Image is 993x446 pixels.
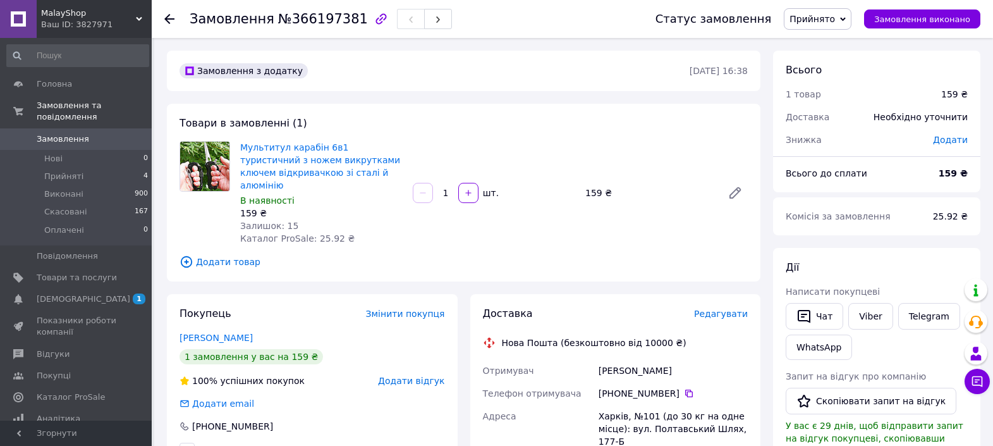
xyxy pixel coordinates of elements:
[848,303,892,330] a: Viber
[180,63,308,78] div: Замовлення з додатку
[786,135,822,145] span: Знижка
[655,13,772,25] div: Статус замовлення
[192,376,217,386] span: 100%
[366,309,445,319] span: Змінити покупця
[180,375,305,387] div: успішних покупок
[133,294,145,304] span: 1
[483,307,533,319] span: Доставка
[191,397,255,410] div: Додати email
[599,387,748,400] div: [PHONE_NUMBER]
[378,376,444,386] span: Додати відгук
[722,180,748,206] a: Редагувати
[690,66,748,76] time: [DATE] 16:38
[786,112,829,122] span: Доставка
[37,315,117,338] span: Показники роботи компанії
[135,206,148,218] span: 167
[37,294,130,305] span: [DEMOGRAPHIC_DATA]
[864,9,980,28] button: Замовлення виконано
[180,255,748,269] span: Додати товар
[37,133,89,145] span: Замовлення
[278,11,368,27] span: №366197381
[866,103,975,131] div: Необхідно уточнити
[933,135,968,145] span: Додати
[178,397,255,410] div: Додати email
[941,88,968,101] div: 159 ₴
[874,15,970,24] span: Замовлення виконано
[483,366,534,376] span: Отримувач
[143,171,148,182] span: 4
[499,337,690,349] div: Нова Пошта (безкоштовно від 10000 ₴)
[786,64,822,76] span: Всього
[37,272,117,283] span: Товари та послуги
[37,370,71,381] span: Покупці
[786,168,867,178] span: Всього до сплати
[933,211,968,221] span: 25.92 ₴
[480,187,500,199] div: шт.
[786,371,926,381] span: Запит на відгук про компанію
[786,335,852,360] a: WhatsApp
[180,333,253,343] a: [PERSON_NAME]
[191,420,274,433] div: [PHONE_NUMBER]
[164,13,174,25] div: Повернутися назад
[786,303,843,330] button: Чат
[44,189,83,200] span: Виконані
[143,225,148,236] span: 0
[44,206,87,218] span: Скасовані
[37,349,70,360] span: Відгуки
[180,307,231,319] span: Покупець
[240,195,295,206] span: В наявності
[240,221,298,231] span: Залишок: 15
[190,11,274,27] span: Замовлення
[789,14,835,24] span: Прийнято
[41,19,152,30] div: Ваш ID: 3827971
[44,153,63,164] span: Нові
[786,261,799,273] span: Дії
[37,413,80,424] span: Аналітика
[596,359,750,382] div: [PERSON_NAME]
[786,89,821,99] span: 1 товар
[240,233,355,244] span: Каталог ProSale: 25.92 ₴
[786,388,956,414] button: Скопіювати запит на відгук
[41,8,136,19] span: MalayShop
[143,153,148,164] span: 0
[180,142,229,191] img: Мультитул карабін 6в1 туристичний з ножем викрутками ключем відкривачкою зі сталі й алюмінію
[44,225,84,236] span: Оплачені
[786,287,880,297] span: Написати покупцеві
[694,309,748,319] span: Редагувати
[37,100,152,123] span: Замовлення та повідомлення
[37,392,105,403] span: Каталог ProSale
[898,303,960,330] a: Telegram
[240,207,403,220] div: 159 ₴
[135,189,148,200] span: 900
[483,388,582,399] span: Телефон отримувача
[180,349,323,364] div: 1 замовлення у вас на 159 ₴
[180,117,307,129] span: Товари в замовленні (1)
[786,211,891,221] span: Комісія за замовлення
[939,168,968,178] b: 159 ₴
[965,369,990,394] button: Чат з покупцем
[44,171,83,182] span: Прийняті
[240,142,400,190] a: Мультитул карабін 6в1 туристичний з ножем викрутками ключем відкривачкою зі сталі й алюмінію
[483,411,516,421] span: Адреса
[6,44,149,67] input: Пошук
[37,78,72,90] span: Головна
[37,251,98,262] span: Повідомлення
[580,184,717,202] div: 159 ₴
